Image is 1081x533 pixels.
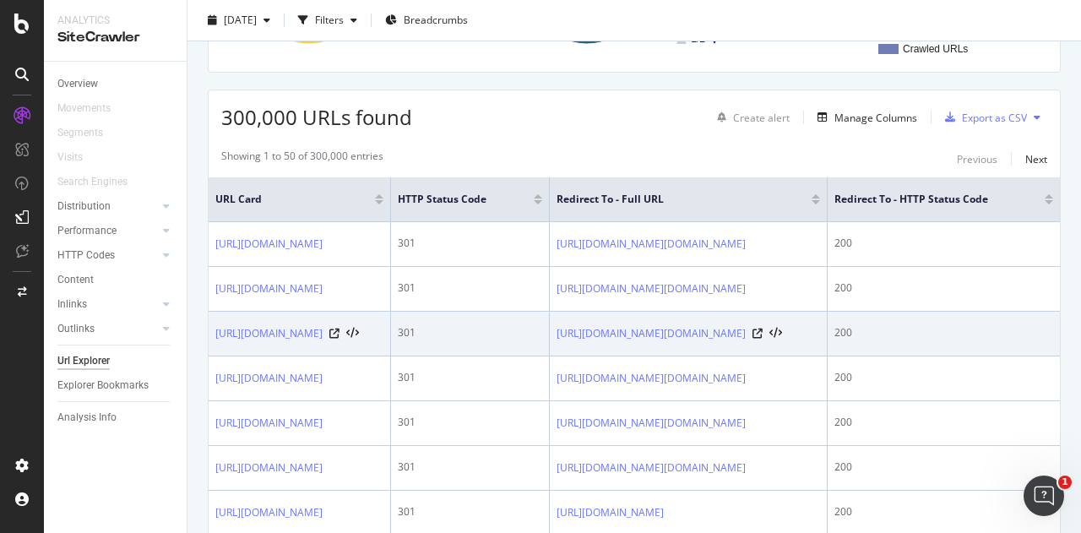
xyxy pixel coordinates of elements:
button: Next [1025,149,1047,169]
text: 1/2 [691,33,705,45]
div: Search Engines [57,173,128,191]
div: 301 [398,325,541,340]
a: Explorer Bookmarks [57,377,175,394]
div: 200 [834,236,1053,251]
div: HTTP Codes [57,247,115,264]
div: Analytics [57,14,173,28]
a: [URL][DOMAIN_NAME] [215,280,323,297]
button: View HTML Source [346,328,359,340]
div: Filters [315,13,344,27]
a: [URL][DOMAIN_NAME] [215,236,323,253]
div: Manage Columns [834,111,917,125]
a: HTTP Codes [57,247,158,264]
div: Create alert [733,111,790,125]
a: [URL][DOMAIN_NAME][DOMAIN_NAME] [557,370,746,387]
iframe: Intercom live chat [1024,476,1064,516]
div: 200 [834,460,1053,475]
span: Redirect To - Full URL [557,192,786,207]
div: Url Explorer [57,352,110,370]
span: 2025 Oct. 2nd [224,13,257,27]
div: Performance [57,222,117,240]
div: Analysis Info [57,409,117,427]
a: Movements [57,100,128,117]
div: Export as CSV [962,111,1027,125]
div: 200 [834,415,1053,430]
a: Visit Online Page [752,329,763,339]
div: Inlinks [57,296,87,313]
a: Performance [57,222,158,240]
a: Segments [57,124,120,142]
a: [URL][DOMAIN_NAME][DOMAIN_NAME] [557,280,746,297]
a: Search Engines [57,173,144,191]
span: Breadcrumbs [404,13,468,27]
span: HTTP Status Code [398,192,508,207]
div: 301 [398,415,541,430]
div: Showing 1 to 50 of 300,000 entries [221,149,383,169]
div: 301 [398,370,541,385]
div: 200 [834,280,1053,296]
div: Outlinks [57,320,95,338]
button: Export as CSV [938,104,1027,131]
a: [URL][DOMAIN_NAME] [215,460,323,476]
a: [URL][DOMAIN_NAME][DOMAIN_NAME] [557,325,746,342]
div: 200 [834,325,1053,340]
a: [URL][DOMAIN_NAME] [215,415,323,432]
div: 301 [398,236,541,251]
a: [URL][DOMAIN_NAME][DOMAIN_NAME] [557,415,746,432]
a: Inlinks [57,296,158,313]
div: Overview [57,75,98,93]
button: Previous [957,149,997,169]
div: 301 [398,460,541,475]
a: Analysis Info [57,409,175,427]
div: 200 [834,504,1053,519]
span: URL Card [215,192,371,207]
button: View HTML Source [769,328,782,340]
div: Explorer Bookmarks [57,377,149,394]
div: Distribution [57,198,111,215]
span: 300,000 URLs found [221,103,412,131]
a: Content [57,271,175,289]
button: Breadcrumbs [378,7,475,34]
div: 200 [834,370,1053,385]
div: Content [57,271,94,289]
div: 301 [398,280,541,296]
div: Next [1025,152,1047,166]
button: Manage Columns [811,107,917,128]
button: Create alert [710,104,790,131]
span: Redirect To - HTTP Status Code [834,192,1019,207]
div: SiteCrawler [57,28,173,47]
div: Visits [57,149,83,166]
text: Crawled URLs [903,43,968,55]
span: 1 [1058,476,1072,489]
a: Outlinks [57,320,158,338]
button: [DATE] [201,7,277,34]
a: Overview [57,75,175,93]
button: Filters [291,7,364,34]
a: [URL][DOMAIN_NAME] [215,504,323,521]
a: Visits [57,149,100,166]
a: Distribution [57,198,158,215]
a: Url Explorer [57,352,175,370]
div: Previous [957,152,997,166]
a: [URL][DOMAIN_NAME][DOMAIN_NAME] [557,236,746,253]
a: [URL][DOMAIN_NAME][DOMAIN_NAME] [557,460,746,476]
div: 301 [398,504,541,519]
div: Segments [57,124,103,142]
a: [URL][DOMAIN_NAME] [215,370,323,387]
a: Visit Online Page [329,329,340,339]
a: [URL][DOMAIN_NAME] [215,325,323,342]
div: Movements [57,100,111,117]
a: [URL][DOMAIN_NAME] [557,504,664,521]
